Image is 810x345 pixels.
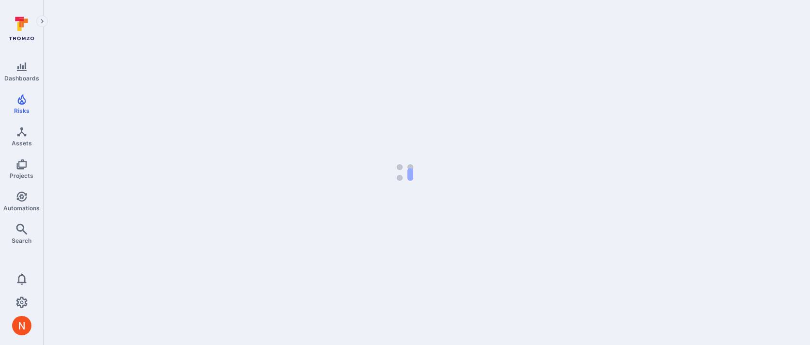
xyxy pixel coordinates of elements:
span: Risks [14,107,30,114]
span: Assets [12,140,32,147]
span: Dashboards [4,75,39,82]
span: Search [12,237,31,244]
img: ACg8ocIprwjrgDQnDsNSk9Ghn5p5-B8DpAKWoJ5Gi9syOE4K59tr4Q=s96-c [12,316,31,335]
button: Expand navigation menu [36,16,48,27]
span: Projects [10,172,33,179]
div: Neeren Patki [12,316,31,335]
i: Expand navigation menu [39,17,45,26]
span: Automations [3,204,40,212]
